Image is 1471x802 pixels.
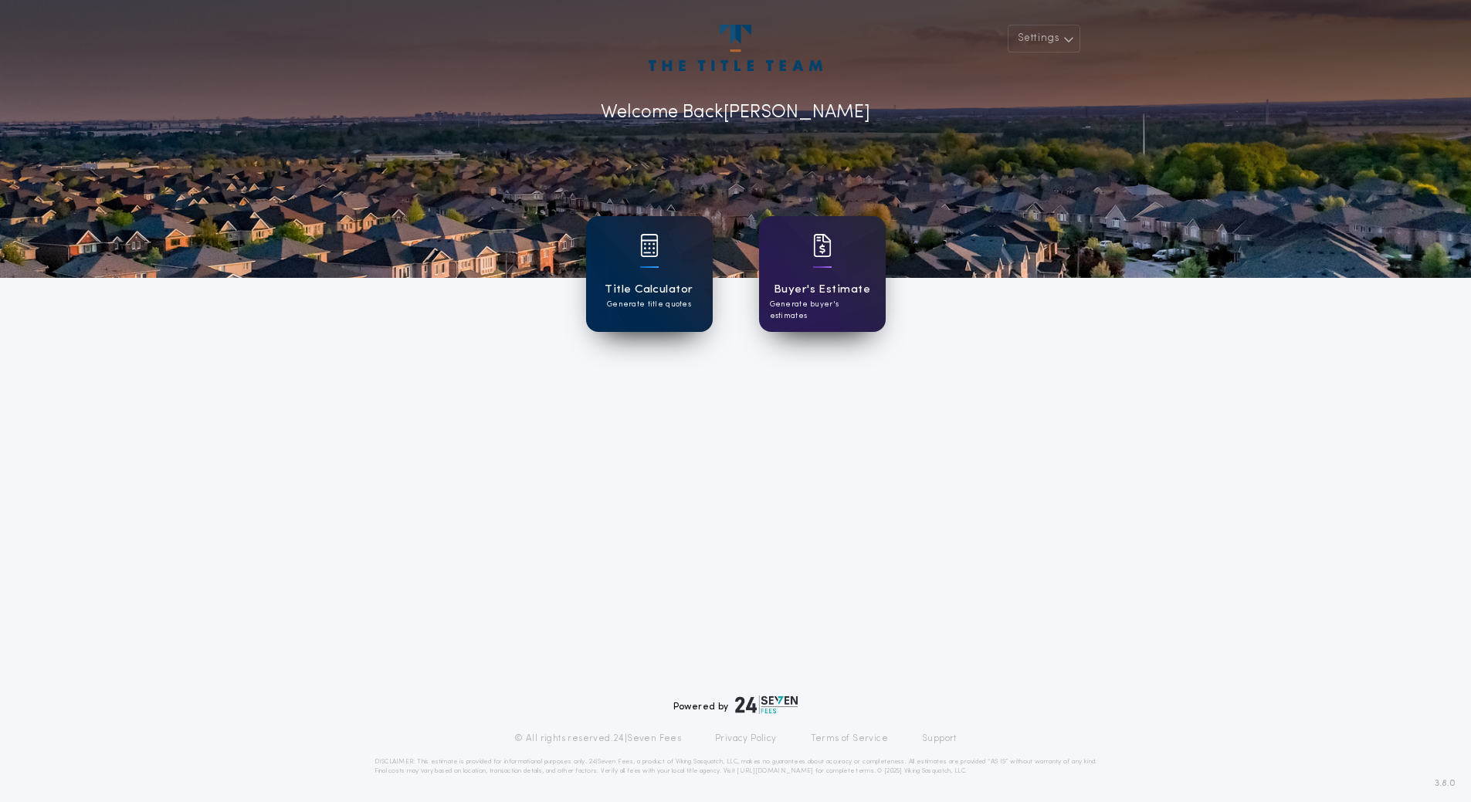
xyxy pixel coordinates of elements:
[605,281,693,299] h1: Title Calculator
[813,234,832,257] img: card icon
[811,733,888,745] a: Terms of Service
[375,757,1097,776] p: DISCLAIMER: This estimate is provided for informational purposes only. 24|Seven Fees, a product o...
[922,733,957,745] a: Support
[737,768,813,774] a: [URL][DOMAIN_NAME]
[673,695,798,714] div: Powered by
[1435,777,1456,790] span: 3.8.0
[735,695,798,714] img: logo
[649,25,822,71] img: account-logo
[640,234,659,257] img: card icon
[759,216,886,332] a: card iconBuyer's EstimateGenerate buyer's estimates
[514,733,681,745] p: © All rights reserved. 24|Seven Fees
[607,299,691,310] p: Generate title quotes
[770,299,875,322] p: Generate buyer's estimates
[715,733,777,745] a: Privacy Policy
[1008,25,1080,52] button: Settings
[601,99,870,127] p: Welcome Back [PERSON_NAME]
[774,281,870,299] h1: Buyer's Estimate
[586,216,713,332] a: card iconTitle CalculatorGenerate title quotes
